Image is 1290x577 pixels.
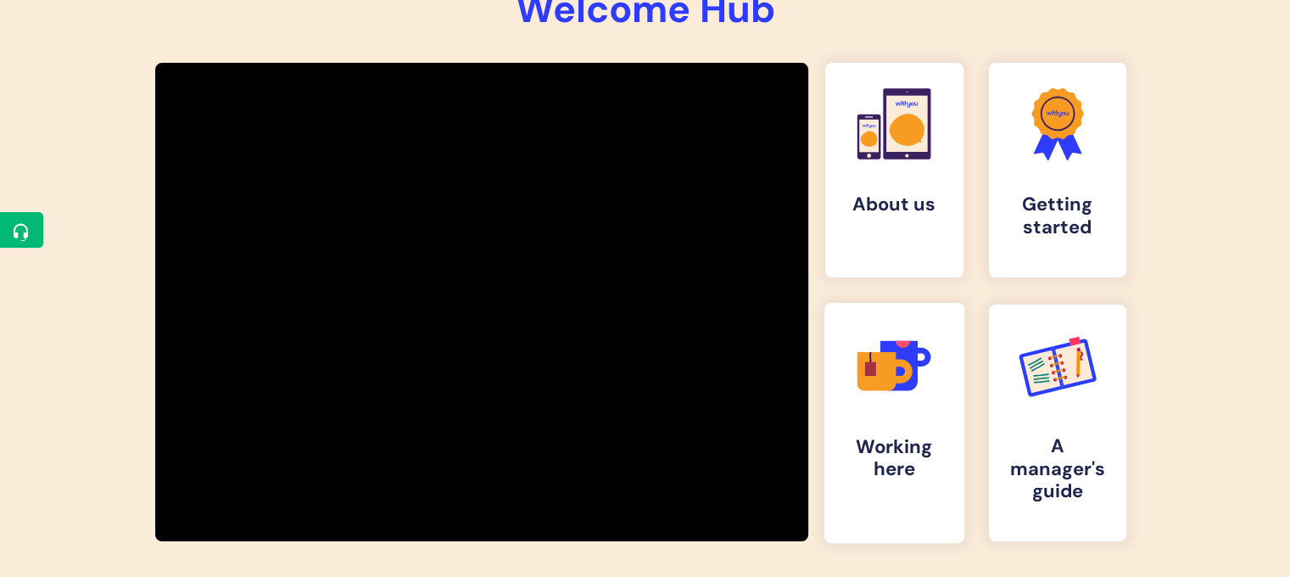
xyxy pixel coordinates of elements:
a: Working here [824,303,964,543]
a: Getting started [989,63,1127,277]
h4: A manager's guide [1002,435,1114,502]
a: About us [825,63,963,277]
h4: Getting started [1002,193,1114,238]
a: A manager's guide [989,305,1127,541]
iframe: Welcome to WithYou video [155,119,808,486]
h4: Working here [838,435,950,481]
h4: About us [839,193,950,216]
